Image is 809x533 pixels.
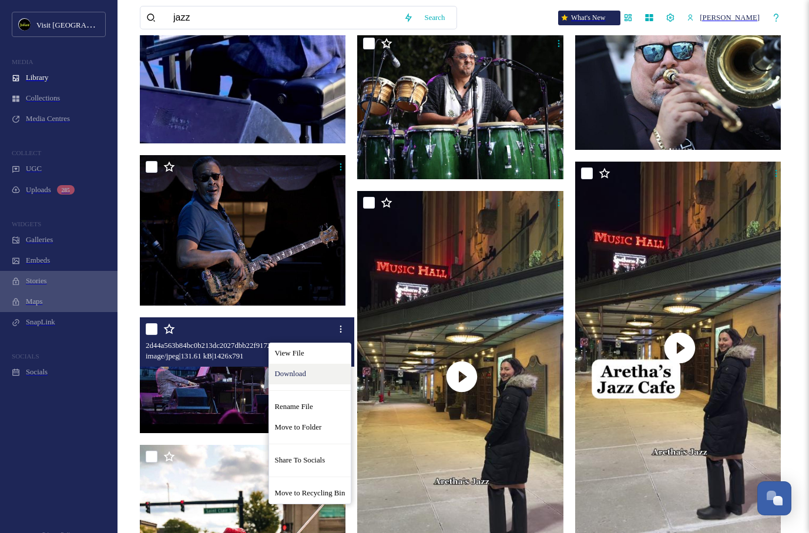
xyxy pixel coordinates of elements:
span: SOCIALS [12,353,39,360]
img: VISIT%20DETROIT%20LOGO%20-%20BLACK%20BACKGROUND.png [19,19,31,31]
span: SnapLink [26,318,55,327]
img: 7b505e86e80b21dcefd5420c08a334661c8ae21cb546effdce03e95e8380b905.jpg [575,6,784,150]
span: MEDIA [12,58,33,65]
input: Search your library [167,6,398,29]
span: Move to Folder [275,423,322,432]
span: Download [275,370,306,378]
span: Library [26,73,48,82]
span: Visit [GEOGRAPHIC_DATA] [36,19,129,29]
a: What's New [558,11,611,25]
span: Galleries [26,236,53,244]
span: Move to Recycling Bin [275,489,345,498]
span: Share To Socials [275,456,325,465]
span: Media Centres [26,115,70,123]
span: Socials [26,368,48,377]
span: UGC [26,165,42,173]
span: 2d44a563b84bc0b213dc2027dbb22f9172952e04e95c9093e58b4186c678742b.jpg [146,340,393,350]
button: Open Chat [757,481,791,515]
img: cb21fbb4782a07809ad5352dbf422052570b45562d5aa1a181ae35132cca333a.jpg [140,155,349,306]
span: Stories [26,277,47,286]
div: Search [419,8,451,28]
span: [PERSON_NAME] [700,14,760,22]
img: bc038da58534a8ddd4424aa2bd80822587ebad73314548d941a9f334a4b3f19c.jpg [357,32,566,179]
img: 2d44a563b84bc0b213dc2027dbb22f9172952e04e95c9093e58b4186c678742b.jpg [140,317,349,433]
span: Maps [26,297,42,306]
span: Uploads [26,186,51,195]
span: WIDGETS [12,220,41,227]
span: Collections [26,94,60,103]
span: Embeds [26,256,50,265]
span: Rename File [275,403,313,411]
div: 285 [57,185,75,195]
span: View File [275,349,304,358]
span: COLLECT [12,149,41,156]
div: What's New [558,11,620,25]
a: [PERSON_NAME] [681,8,766,28]
span: image/jpeg | 131.61 kB | 1426 x 791 [146,352,244,360]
